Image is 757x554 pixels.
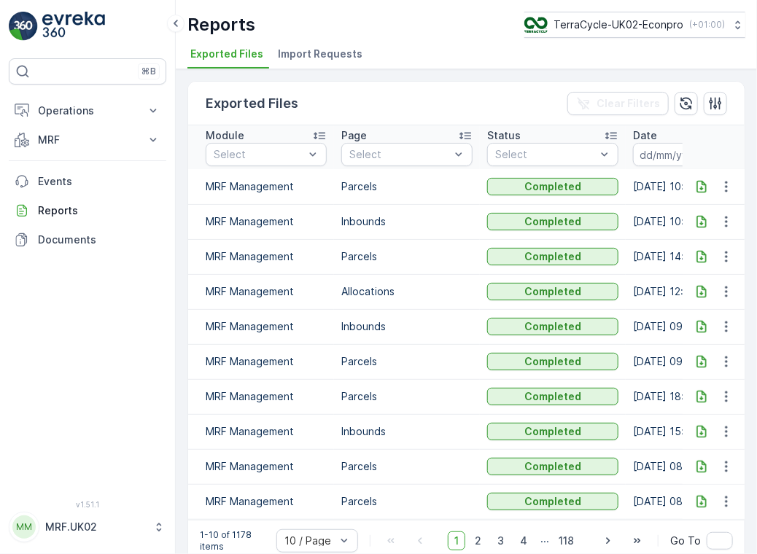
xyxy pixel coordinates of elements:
[487,458,618,475] button: Completed
[487,493,618,510] button: Completed
[524,494,581,509] p: Completed
[567,92,669,115] button: Clear Filters
[341,319,473,334] p: Inbounds
[206,494,327,509] p: MRF Management
[670,534,701,548] span: Go To
[206,319,327,334] p: MRF Management
[468,531,488,550] span: 2
[341,284,473,299] p: Allocations
[491,531,511,550] span: 3
[206,128,244,143] p: Module
[487,353,618,370] button: Completed
[206,179,327,194] p: MRF Management
[206,249,327,264] p: MRF Management
[38,174,160,189] p: Events
[9,167,166,196] a: Events
[524,179,581,194] p: Completed
[9,512,166,542] button: MMMRF.UK02
[187,13,255,36] p: Reports
[633,143,733,166] input: dd/mm/yyyy
[554,17,683,32] p: TerraCycle-UK02-Econpro
[206,284,327,299] p: MRF Management
[341,424,473,439] p: Inbounds
[487,388,618,405] button: Completed
[487,178,618,195] button: Completed
[495,147,596,162] p: Select
[341,179,473,194] p: Parcels
[206,93,298,114] p: Exported Files
[278,47,362,61] span: Import Requests
[552,531,581,550] span: 118
[597,96,660,111] p: Clear Filters
[341,214,473,229] p: Inbounds
[487,318,618,335] button: Completed
[9,125,166,155] button: MRF
[206,214,327,229] p: MRF Management
[524,459,581,474] p: Completed
[524,354,581,369] p: Completed
[9,225,166,254] a: Documents
[524,17,548,33] img: terracycle_logo_wKaHoWT.png
[38,133,137,147] p: MRF
[341,459,473,474] p: Parcels
[524,284,581,299] p: Completed
[9,196,166,225] a: Reports
[42,12,105,41] img: logo_light-DOdMpM7g.png
[633,128,657,143] p: Date
[487,128,521,143] p: Status
[487,423,618,440] button: Completed
[448,531,465,550] span: 1
[38,104,137,118] p: Operations
[689,19,725,31] p: ( +01:00 )
[141,66,156,77] p: ⌘B
[206,459,327,474] p: MRF Management
[524,424,581,439] p: Completed
[513,531,534,550] span: 4
[341,354,473,369] p: Parcels
[12,515,36,539] div: MM
[341,128,367,143] p: Page
[487,213,618,230] button: Completed
[341,389,473,404] p: Parcels
[524,389,581,404] p: Completed
[206,389,327,404] p: MRF Management
[524,319,581,334] p: Completed
[524,12,745,38] button: TerraCycle-UK02-Econpro(+01:00)
[206,354,327,369] p: MRF Management
[38,203,160,218] p: Reports
[487,248,618,265] button: Completed
[9,500,166,509] span: v 1.51.1
[540,531,549,550] p: ...
[190,47,263,61] span: Exported Files
[487,283,618,300] button: Completed
[45,520,146,534] p: MRF.UK02
[38,233,160,247] p: Documents
[9,12,38,41] img: logo
[200,529,265,553] p: 1-10 of 1178 items
[214,147,304,162] p: Select
[524,214,581,229] p: Completed
[9,96,166,125] button: Operations
[341,494,473,509] p: Parcels
[524,249,581,264] p: Completed
[341,249,473,264] p: Parcels
[349,147,450,162] p: Select
[206,424,327,439] p: MRF Management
